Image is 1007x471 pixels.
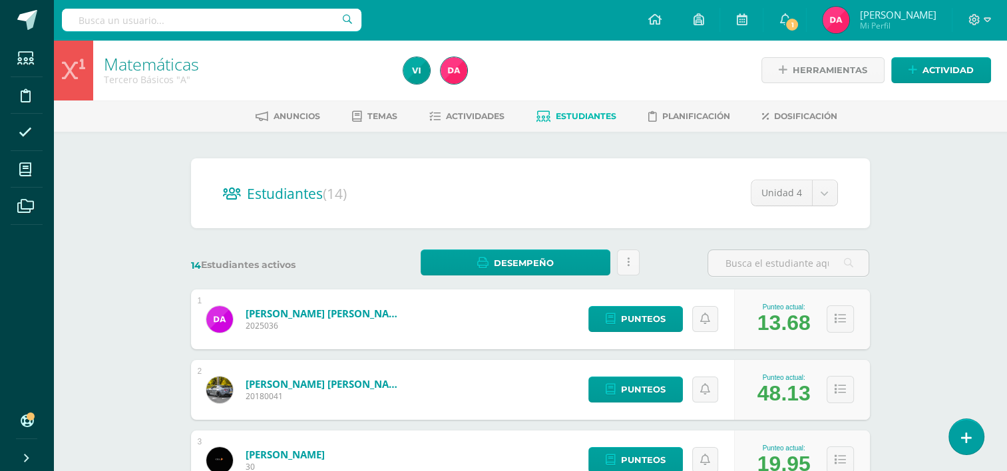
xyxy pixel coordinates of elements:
[367,111,397,121] span: Temas
[761,180,802,206] span: Unidad 4
[757,381,811,406] div: 48.13
[198,437,202,446] div: 3
[648,106,730,127] a: Planificación
[823,7,849,33] img: 0d1c13a784e50cea1b92786e6af8f399.png
[62,9,361,31] input: Busca un usuario...
[757,311,811,335] div: 13.68
[922,58,974,82] span: Actividad
[323,184,347,203] span: (14)
[198,296,202,305] div: 1
[246,391,405,402] span: 20180041
[247,184,347,203] span: Estudiantes
[757,374,811,381] div: Punteo actual:
[762,106,837,127] a: Dosificación
[429,106,504,127] a: Actividades
[421,249,610,275] a: Desempeño
[274,111,320,121] span: Anuncios
[536,106,616,127] a: Estudiantes
[104,55,387,73] h1: Matemáticas
[793,58,867,82] span: Herramientas
[206,306,233,333] img: 1e372ffb189e0d4d8433b5017fa9ca8c.png
[556,111,616,121] span: Estudiantes
[191,259,353,271] label: Estudiantes activos
[206,377,233,403] img: aa82c76cea2be605988cf4d2ac716553.png
[751,180,837,206] a: Unidad 4
[352,106,397,127] a: Temas
[891,57,991,83] a: Actividad
[757,303,811,311] div: Punteo actual:
[662,111,730,121] span: Planificación
[859,20,936,31] span: Mi Perfil
[621,377,666,402] span: Punteos
[708,250,869,276] input: Busca el estudiante aquí...
[246,377,405,391] a: [PERSON_NAME] [PERSON_NAME]
[785,17,799,32] span: 1
[104,53,199,75] a: Matemáticas
[441,57,467,84] img: 0d1c13a784e50cea1b92786e6af8f399.png
[256,106,320,127] a: Anuncios
[403,57,430,84] img: c0ce1b3350cacf3227db14f927d4c0cc.png
[588,306,683,332] a: Punteos
[246,448,325,461] a: [PERSON_NAME]
[588,377,683,402] a: Punteos
[191,259,201,271] span: 14
[494,251,554,275] span: Desempeño
[761,57,885,83] a: Herramientas
[859,8,936,21] span: [PERSON_NAME]
[774,111,837,121] span: Dosificación
[104,73,387,86] div: Tercero Básicos 'A'
[246,320,405,331] span: 2025036
[621,307,666,331] span: Punteos
[198,367,202,376] div: 2
[246,307,405,320] a: [PERSON_NAME] [PERSON_NAME]
[757,444,811,452] div: Punteo actual:
[446,111,504,121] span: Actividades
